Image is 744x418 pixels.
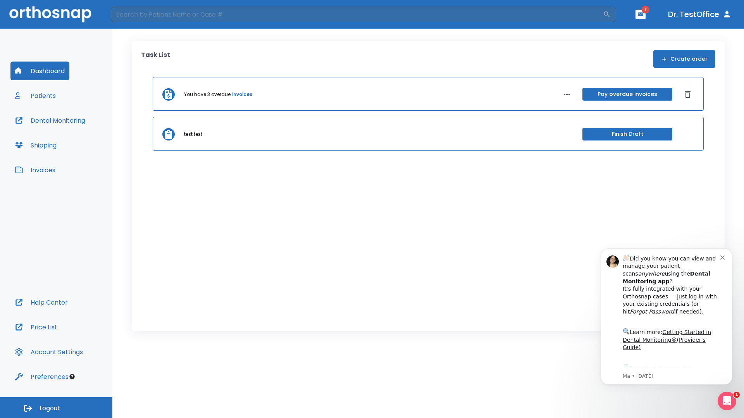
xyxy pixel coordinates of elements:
[184,131,202,138] p: test test
[10,86,60,105] button: Patients
[682,88,694,101] button: Dismiss
[734,392,740,398] span: 1
[184,91,231,98] p: You have 3 overdue
[589,237,744,397] iframe: Intercom notifications message
[10,367,73,386] button: Preferences
[10,318,62,336] button: Price List
[718,392,736,410] iframe: Intercom live chat
[10,111,90,130] button: Dental Monitoring
[40,404,60,413] span: Logout
[10,161,60,179] button: Invoices
[10,343,88,361] button: Account Settings
[131,17,138,23] button: Dismiss notification
[34,128,103,142] a: App Store
[653,50,715,68] button: Create order
[69,373,76,380] div: Tooltip anchor
[582,128,672,140] button: Finish Draft
[582,88,672,101] button: Pay overdue invoices
[141,50,170,68] p: Task List
[34,126,131,166] div: Download the app: | ​ Let us know if you need help getting started!
[9,6,91,22] img: Orthosnap
[10,62,69,80] button: Dashboard
[10,293,72,312] button: Help Center
[10,136,61,154] button: Shipping
[232,91,252,98] a: invoices
[34,136,131,143] p: Message from Ma, sent 2w ago
[642,6,649,14] span: 1
[665,7,735,21] button: Dr. TestOffice
[111,7,603,22] input: Search by Patient Name or Case #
